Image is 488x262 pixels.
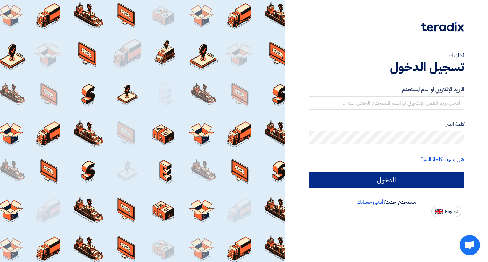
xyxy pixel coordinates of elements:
[421,22,464,32] img: Teradix logo
[431,206,461,217] button: English
[309,60,464,75] h1: تسجيل الدخول
[445,209,459,214] span: English
[309,52,464,60] div: أهلا بك ...
[309,172,464,188] input: الدخول
[309,86,464,94] label: البريد الإلكتروني او اسم المستخدم
[421,155,464,163] a: هل نسيت كلمة السر؟
[309,198,464,206] div: مستخدم جديد؟
[435,209,443,214] img: en-US.png
[309,96,464,110] input: أدخل بريد العمل الإلكتروني او اسم المستخدم الخاص بك ...
[460,235,480,255] div: Open chat
[309,121,464,128] label: كلمة السر
[357,198,383,206] a: أنشئ حسابك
